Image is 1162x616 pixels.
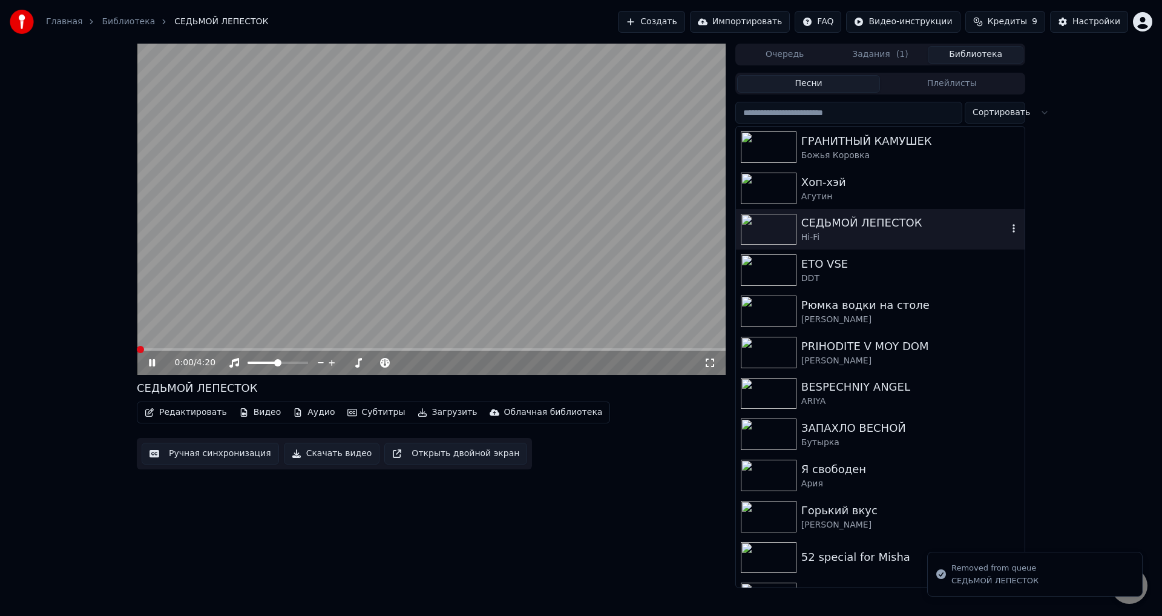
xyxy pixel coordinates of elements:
[801,584,1020,601] div: Царица
[801,355,1020,367] div: [PERSON_NAME]
[234,404,286,421] button: Видео
[801,133,1020,150] div: ГРАНИТНЫЙ КАМУШЕК
[46,16,82,28] a: Главная
[801,502,1020,519] div: Горький вкус
[846,11,960,33] button: Видео-инструкции
[140,404,232,421] button: Редактировать
[951,575,1039,586] div: СЕДЬМОЙ ЛЕПЕСТОК
[880,75,1023,93] button: Плейлисты
[951,562,1039,574] div: Removed from queue
[618,11,684,33] button: Создать
[288,404,340,421] button: Аудио
[142,443,279,465] button: Ручная синхронизация
[801,549,1020,566] div: 52 special for Misha
[102,16,155,28] a: Библиотека
[801,314,1020,326] div: [PERSON_NAME]
[988,16,1027,28] span: Кредиты
[801,273,1020,285] div: DDT
[174,16,268,28] span: СЕДЬМОЙ ЛЕПЕСТОК
[690,11,790,33] button: Импортировать
[801,150,1020,162] div: Божья Коровка
[801,174,1020,191] div: Хоп-хэй
[197,357,215,369] span: 4:20
[284,443,380,465] button: Скачать видео
[801,338,1020,355] div: PRIHODITE V MOY DOM
[10,10,34,34] img: youka
[801,519,1020,531] div: [PERSON_NAME]
[1050,11,1128,33] button: Настройки
[737,46,833,64] button: Очередь
[801,231,1008,243] div: Hi-Fi
[46,16,268,28] nav: breadcrumb
[928,46,1023,64] button: Библиотека
[795,11,841,33] button: FAQ
[801,379,1020,396] div: BESPECHNIY ANGEL
[504,406,603,419] div: Облачная библиотека
[384,443,527,465] button: Открыть двойной экран
[175,357,194,369] span: 0:00
[413,404,482,421] button: Загрузить
[833,46,928,64] button: Задания
[973,107,1030,119] span: Сортировать
[175,357,204,369] div: /
[737,75,881,93] button: Песни
[801,420,1020,437] div: ЗАПАХЛО ВЕСНОЙ
[801,191,1020,203] div: Агутин
[137,380,258,397] div: СЕДЬМОЙ ЛЕПЕСТОК
[801,396,1020,408] div: ARIYA
[801,256,1020,273] div: ETO VSE
[801,437,1020,449] div: Бутырка
[965,11,1045,33] button: Кредиты9
[801,461,1020,478] div: Я свободен
[896,48,908,61] span: ( 1 )
[1032,16,1037,28] span: 9
[801,214,1008,231] div: СЕДЬМОЙ ЛЕПЕСТОК
[801,478,1020,490] div: Ария
[1072,16,1120,28] div: Настройки
[801,297,1020,314] div: Рюмка водки на столе
[343,404,410,421] button: Субтитры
